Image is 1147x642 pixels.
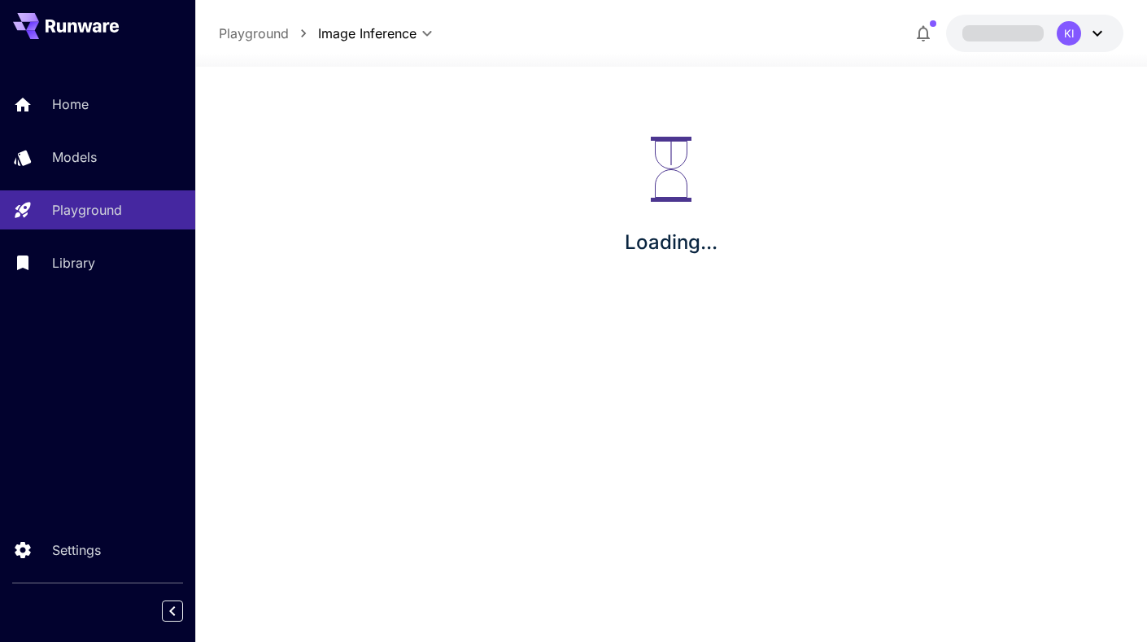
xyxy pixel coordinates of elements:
p: Models [52,147,97,167]
div: KI [1057,21,1081,46]
button: KI [946,15,1123,52]
div: Collapse sidebar [174,596,195,626]
button: Collapse sidebar [162,601,183,622]
span: Image Inference [318,24,416,43]
p: Playground [52,200,122,220]
p: Home [52,94,89,114]
a: Playground [219,24,289,43]
p: Settings [52,540,101,560]
p: Library [52,253,95,273]
p: Loading... [625,228,717,257]
nav: breadcrumb [219,24,318,43]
